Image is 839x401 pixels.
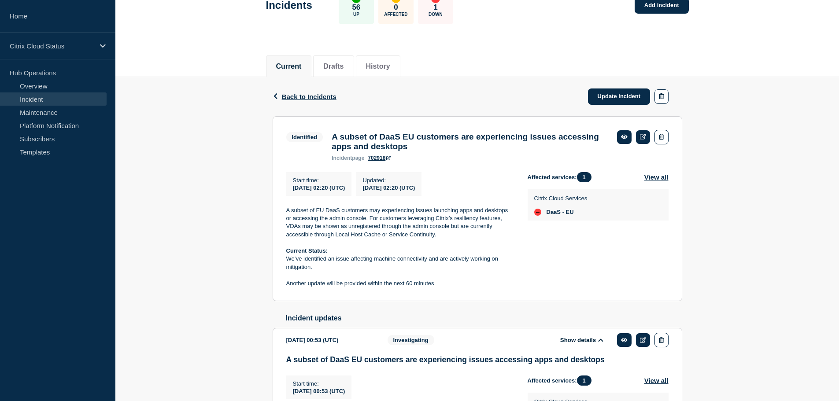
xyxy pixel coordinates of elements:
span: 1 [577,172,591,182]
div: [DATE] 02:20 (UTC) [362,184,415,191]
span: Investigating [388,335,434,345]
p: Start time : [293,177,345,184]
button: Current [276,63,302,70]
div: [DATE] 00:53 (UTC) [286,333,374,347]
button: View all [644,375,669,386]
p: A subset of EU DaaS customers may experiencing issues launching apps and desktops or accessing th... [286,206,514,239]
p: 0 [394,3,398,12]
p: 1 [433,3,437,12]
h3: A subset of DaaS EU customers are experiencing issues accessing apps and desktops [286,355,669,364]
span: Identified [286,132,323,142]
a: 702918 [368,155,391,161]
span: Affected services: [528,375,596,386]
strong: Current Status: [286,247,328,254]
button: History [366,63,390,70]
span: Back to Incidents [282,93,336,100]
span: [DATE] 00:53 (UTC) [293,388,345,394]
span: Affected services: [528,172,596,182]
p: Affected [384,12,407,17]
button: Show details [558,336,606,344]
p: Down [429,12,443,17]
span: incident [332,155,352,161]
button: Back to Incidents [273,93,336,100]
p: We’ve identified an issue affecting machine connectivity and are actively working on mitigation. [286,255,514,271]
p: page [332,155,364,161]
p: Citrix Cloud Status [10,42,94,50]
p: Citrix Cloud Services [534,195,588,202]
span: DaaS - EU [547,209,574,216]
p: Up [353,12,359,17]
h3: A subset of DaaS EU customers are experiencing issues accessing apps and desktops [332,132,608,151]
button: View all [644,172,669,182]
span: 1 [577,375,591,386]
p: Start time : [293,380,345,387]
button: Drafts [323,63,344,70]
a: Update incident [588,88,651,105]
p: Another update will be provided within the next 60 minutes [286,280,514,287]
div: down [534,209,541,216]
p: Updated : [362,177,415,184]
p: 56 [352,3,360,12]
span: [DATE] 02:20 (UTC) [293,184,345,191]
h2: Incident updates [286,314,682,322]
